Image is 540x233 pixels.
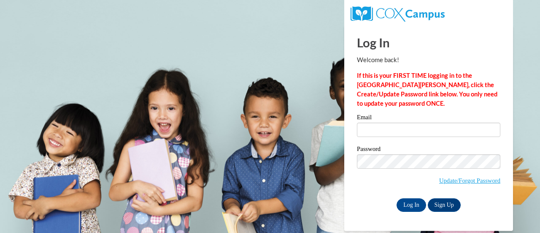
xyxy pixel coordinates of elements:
h1: Log In [357,34,500,51]
strong: If this is your FIRST TIME logging in to the [GEOGRAPHIC_DATA][PERSON_NAME], click the Create/Upd... [357,72,497,107]
a: COX Campus [351,10,445,17]
a: Sign Up [428,198,461,212]
p: Welcome back! [357,55,500,65]
input: Log In [397,198,426,212]
label: Email [357,114,500,123]
img: COX Campus [351,6,445,22]
label: Password [357,146,500,154]
a: Update/Forgot Password [439,177,500,184]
